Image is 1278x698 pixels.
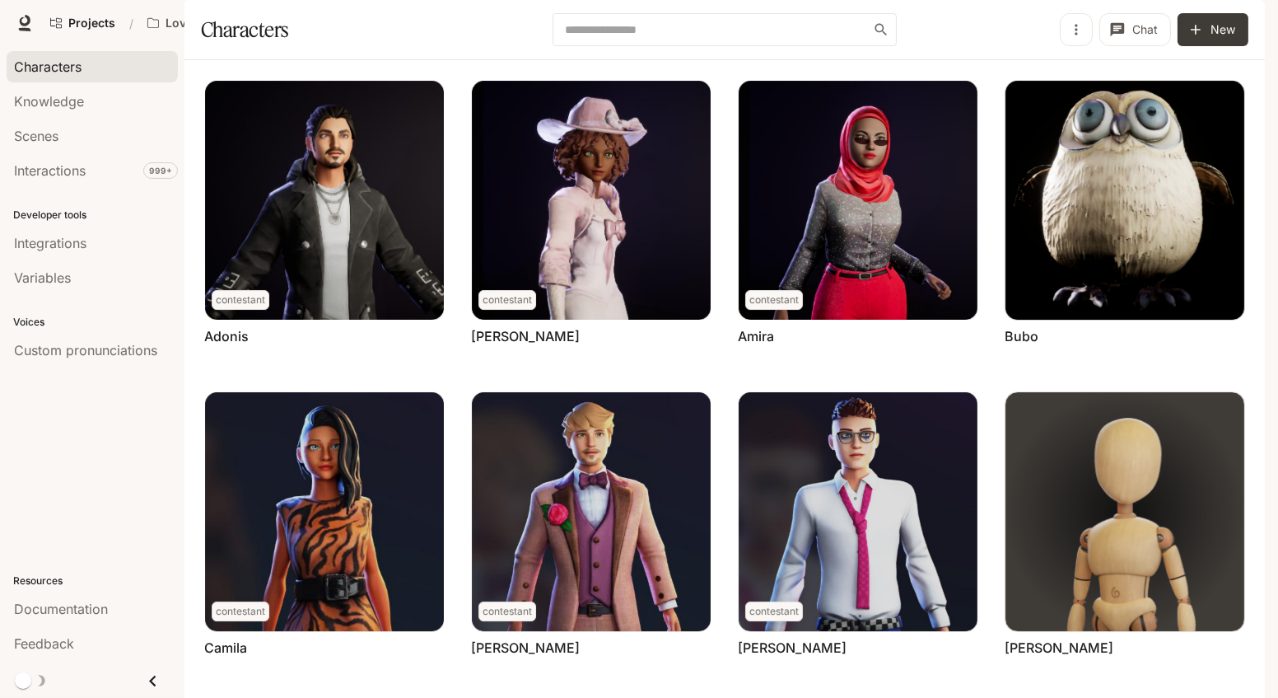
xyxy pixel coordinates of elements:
[123,15,140,32] div: /
[471,327,580,345] a: [PERSON_NAME]
[472,81,711,320] img: Amanda
[68,16,115,30] span: Projects
[43,7,123,40] a: Go to projects
[204,639,247,657] a: Camila
[1099,13,1171,46] button: Chat
[738,639,847,657] a: [PERSON_NAME]
[201,13,288,46] h1: Characters
[166,16,248,30] p: Love Bird Cam
[739,392,977,631] img: Ethan
[205,81,444,320] img: Adonis
[472,392,711,631] img: Chad
[1005,81,1244,320] img: Bubo
[140,7,273,40] button: Open workspace menu
[1005,639,1113,657] a: [PERSON_NAME]
[1005,392,1244,631] img: Gregull
[738,327,774,345] a: Amira
[739,81,977,320] img: Amira
[1005,327,1038,345] a: Bubo
[205,392,444,631] img: Camila
[204,327,249,345] a: Adonis
[1178,13,1248,46] button: New
[471,639,580,657] a: [PERSON_NAME]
